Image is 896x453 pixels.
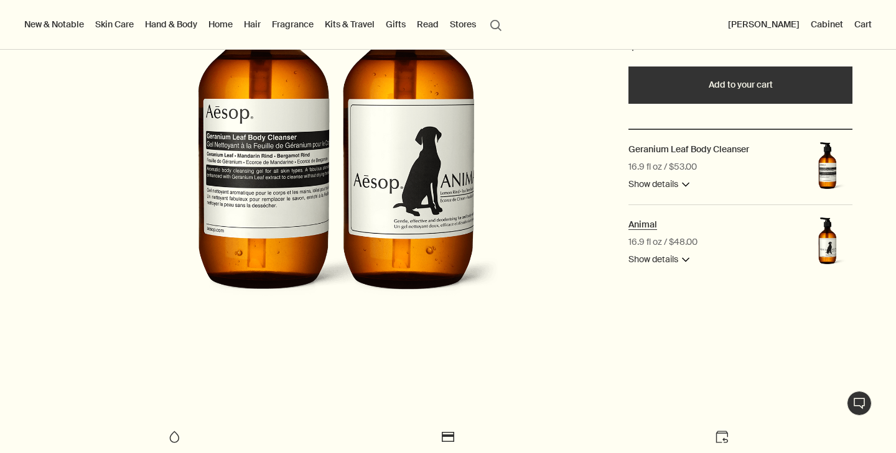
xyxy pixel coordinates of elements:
button: Cart [852,16,874,32]
img: Animal in an amber bottle with a pump. [803,217,852,267]
a: Kits & Travel [322,16,377,32]
button: [PERSON_NAME] [726,16,802,32]
div: 16.9 fl oz / $53.00 [628,160,697,175]
button: Open search [485,12,507,36]
a: Gifts [383,16,408,32]
h2: Animal 16.9 fl oz / $48.00 [628,219,657,230]
button: Stores [447,16,478,32]
a: Read [414,16,441,32]
img: Geranium Leaf Body Cleanser 500 mL in amber bottle with pump [803,142,852,192]
a: Fragrance [269,16,316,32]
button: Show details [628,252,689,267]
a: Skin Care [93,16,136,32]
a: Home [206,16,235,32]
button: Live Assistance [847,391,872,416]
a: Animal 16.9 fl oz / $48.00 [628,217,657,232]
img: Card Icon [441,429,455,444]
button: New & Notable [22,16,86,32]
a: Hair [241,16,263,32]
h2: Geranium Leaf Body Cleanser 16.9 fl oz / $53.00 [628,144,749,155]
button: Add to your cart - $101.00 [628,66,852,104]
a: Cabinet [808,16,846,32]
a: Hand & Body [142,16,200,32]
button: Show details [628,177,689,192]
a: Geranium Leaf Body Cleanser 16.9 fl oz / $53.00 [628,142,749,157]
img: Return icon [714,429,729,444]
img: Icon of a droplet [167,429,182,444]
div: 16.9 fl oz / $48.00 [628,235,698,250]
